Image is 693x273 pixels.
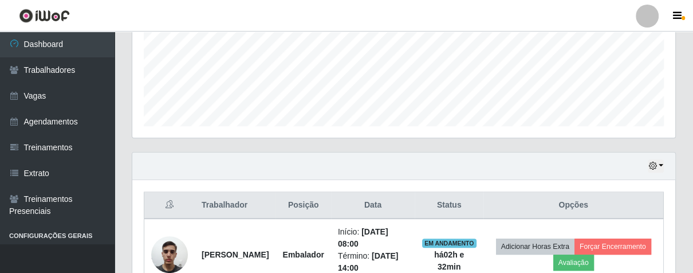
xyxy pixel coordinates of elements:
[275,192,330,219] th: Posição
[434,250,464,271] strong: há 02 h e 32 min
[415,192,483,219] th: Status
[195,192,275,219] th: Trabalhador
[338,226,408,250] li: Início:
[483,192,663,219] th: Opções
[422,239,477,248] span: EM ANDAMENTO
[331,192,415,219] th: Data
[338,227,388,248] time: [DATE] 08:00
[553,255,594,271] button: Avaliação
[282,250,324,259] strong: Embalador
[496,239,574,255] button: Adicionar Horas Extra
[19,9,70,23] img: CoreUI Logo
[202,250,269,259] strong: [PERSON_NAME]
[574,239,651,255] button: Forçar Encerramento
